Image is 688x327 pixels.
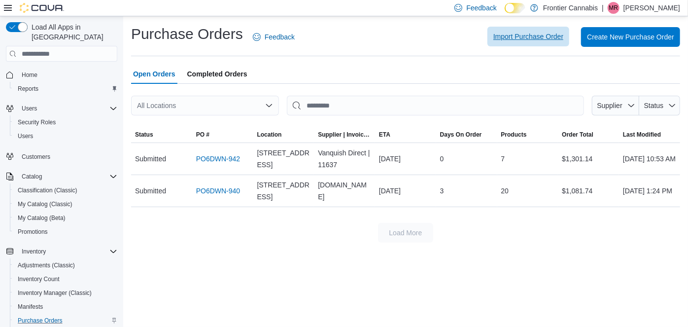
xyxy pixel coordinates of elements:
[10,211,121,225] button: My Catalog (Beta)
[265,102,273,109] button: Open list of options
[14,259,79,271] a: Adjustments (Classic)
[597,102,622,109] span: Supplier
[440,153,444,165] span: 0
[18,228,48,236] span: Promotions
[10,197,121,211] button: My Catalog (Classic)
[18,150,117,162] span: Customers
[265,32,295,42] span: Feedback
[14,116,60,128] a: Security Roles
[2,68,121,82] button: Home
[389,228,422,238] span: Load More
[619,149,680,169] div: [DATE] 10:53 AM
[22,105,37,112] span: Users
[249,27,299,47] a: Feedback
[501,131,527,139] span: Products
[22,173,42,181] span: Catalog
[22,248,46,255] span: Inventory
[581,27,680,47] button: Create New Purchase Order
[2,170,121,183] button: Catalog
[196,153,240,165] a: PO6DWN-942
[619,127,680,143] button: Last Modified
[587,32,674,42] span: Create New Purchase Order
[18,132,33,140] span: Users
[2,149,121,163] button: Customers
[18,186,77,194] span: Classification (Classic)
[14,301,47,313] a: Manifests
[14,315,117,327] span: Purchase Orders
[378,223,433,243] button: Load More
[466,3,496,13] span: Feedback
[10,258,121,272] button: Adjustments (Classic)
[314,175,375,207] div: [DOMAIN_NAME]
[379,131,390,139] span: ETA
[10,272,121,286] button: Inventory Count
[14,184,117,196] span: Classification (Classic)
[2,245,121,258] button: Inventory
[487,27,569,46] button: Import Purchase Order
[10,115,121,129] button: Security Roles
[14,315,67,327] a: Purchase Orders
[14,83,42,95] a: Reports
[135,185,166,197] span: Submitted
[14,184,81,196] a: Classification (Classic)
[18,103,117,114] span: Users
[505,3,525,13] input: Dark Mode
[375,181,436,201] div: [DATE]
[558,181,619,201] div: $1,081.74
[135,131,153,139] span: Status
[18,289,92,297] span: Inventory Manager (Classic)
[257,179,310,203] span: [STREET_ADDRESS]
[314,143,375,175] div: Vanquish Direct | 11637
[10,300,121,314] button: Manifests
[133,64,175,84] span: Open Orders
[18,246,50,257] button: Inventory
[18,151,54,163] a: Customers
[609,2,619,14] span: MR
[558,149,619,169] div: $1,301.14
[187,64,247,84] span: Completed Orders
[14,259,117,271] span: Adjustments (Classic)
[18,303,43,311] span: Manifests
[436,127,497,143] button: Days On Order
[18,317,63,325] span: Purchase Orders
[440,131,482,139] span: Days On Order
[14,198,117,210] span: My Catalog (Classic)
[22,71,37,79] span: Home
[505,13,505,14] span: Dark Mode
[14,130,37,142] a: Users
[543,2,598,14] p: Frontier Cannabis
[28,22,117,42] span: Load All Apps in [GEOGRAPHIC_DATA]
[18,118,56,126] span: Security Roles
[493,32,563,41] span: Import Purchase Order
[14,212,69,224] a: My Catalog (Beta)
[608,2,619,14] div: Mary Reinert
[14,273,117,285] span: Inventory Count
[22,153,50,161] span: Customers
[18,103,41,114] button: Users
[131,127,192,143] button: Status
[18,214,66,222] span: My Catalog (Beta)
[135,153,166,165] span: Submitted
[287,96,584,115] input: This is a search bar. After typing your query, hit enter to filter the results lower in the page.
[18,171,117,182] span: Catalog
[375,127,436,143] button: ETA
[20,3,64,13] img: Cova
[18,200,72,208] span: My Catalog (Classic)
[623,2,680,14] p: [PERSON_NAME]
[10,82,121,96] button: Reports
[18,261,75,269] span: Adjustments (Classic)
[2,102,121,115] button: Users
[562,131,593,139] span: Order Total
[18,246,117,257] span: Inventory
[18,69,41,81] a: Home
[623,131,661,139] span: Last Modified
[14,226,52,238] a: Promotions
[14,83,117,95] span: Reports
[14,287,117,299] span: Inventory Manager (Classic)
[192,127,253,143] button: PO #
[257,147,310,171] span: [STREET_ADDRESS]
[253,127,314,143] button: Location
[318,131,371,139] span: Supplier | Invoice Number
[18,171,46,182] button: Catalog
[14,226,117,238] span: Promotions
